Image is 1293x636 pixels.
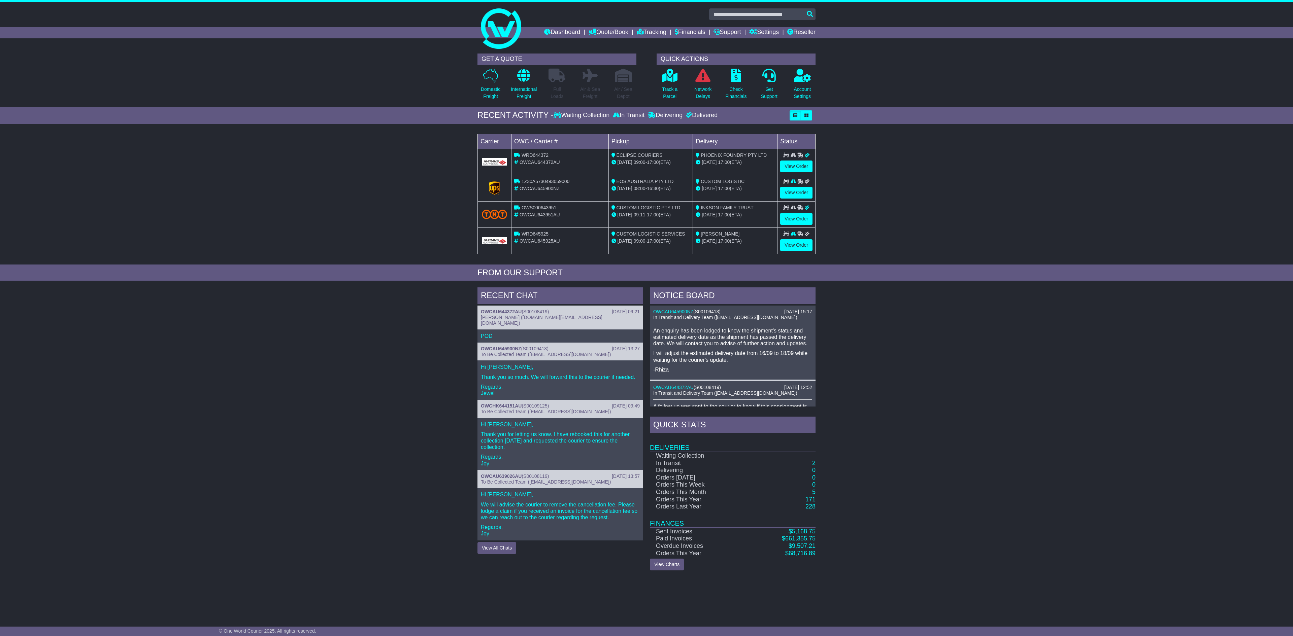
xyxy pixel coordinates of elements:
[481,374,640,380] p: Thank you so much. We will forward this to the courier if needed.
[511,86,537,100] p: International Freight
[653,390,797,396] span: In Transit and Delivery Team ([EMAIL_ADDRESS][DOMAIN_NAME])
[784,309,812,315] div: [DATE] 15:17
[522,205,557,210] span: OWS000643951
[792,542,816,549] span: 9,507.21
[614,86,632,100] p: Air / Sea Depot
[611,211,690,218] div: - (ETA)
[523,309,548,314] span: S00108419
[696,159,774,166] div: (ETA)
[650,535,747,542] td: Paid Invoices
[219,628,316,634] span: © One World Courier 2025. All rights reserved.
[611,185,690,192] div: - (ETA)
[510,68,537,104] a: InternationalFreight
[482,237,507,244] img: GetCarrierServiceLogo
[481,403,640,409] div: ( )
[523,473,548,479] span: S00108119
[785,535,816,542] span: 661,355.75
[481,403,522,409] a: OWCHK644151AU
[478,134,511,149] td: Carrier
[812,489,816,495] a: 5
[618,212,632,217] span: [DATE]
[544,27,580,38] a: Dashboard
[650,528,747,535] td: Sent Invoices
[650,503,747,510] td: Orders Last Year
[789,528,816,535] a: $5,168.75
[812,474,816,481] a: 0
[696,185,774,192] div: (ETA)
[650,559,684,570] a: View Charts
[653,350,812,363] p: I will adjust the estimated delivery date from 16/09 to 18/09 while waiting for the courier's upd...
[726,86,747,100] p: Check Financials
[657,54,816,65] div: QUICK ACTIONS
[489,181,500,195] img: GetCarrierServiceLogo
[617,231,685,237] span: CUSTOM LOGISTIC SERVICES
[646,112,684,119] div: Delivering
[650,417,816,435] div: Quick Stats
[696,238,774,245] div: (ETA)
[618,186,632,191] span: [DATE]
[522,152,549,158] span: WRD644372
[650,489,747,496] td: Orders This Month
[693,134,777,149] td: Delivery
[637,27,666,38] a: Tracking
[761,86,777,100] p: Get Support
[718,238,730,244] span: 17:00
[481,315,602,326] span: [PERSON_NAME] ([DOMAIN_NAME][EMAIL_ADDRESS][DOMAIN_NAME])
[477,268,816,278] div: FROM OUR SUPPORT
[701,152,767,158] span: PHOENIX FOUNDRY PTY LTD
[612,403,640,409] div: [DATE] 09:49
[481,491,640,498] p: Hi [PERSON_NAME],
[522,231,549,237] span: WRD645925
[650,452,747,460] td: Waiting Collection
[714,27,741,38] a: Support
[482,210,507,219] img: TNT_Domestic.png
[611,238,690,245] div: - (ETA)
[653,385,812,390] div: ( )
[580,86,600,100] p: Air & Sea Freight
[618,160,632,165] span: [DATE]
[617,205,681,210] span: CUSTOM LOGISTIC PTY LTD
[701,231,739,237] span: [PERSON_NAME]
[653,315,797,320] span: In Transit and Delivery Team ([EMAIL_ADDRESS][DOMAIN_NAME])
[481,479,611,485] span: To Be Collected Team ([EMAIL_ADDRESS][DOMAIN_NAME])
[634,212,645,217] span: 09:11
[634,160,645,165] span: 09:00
[787,27,816,38] a: Reseller
[481,86,500,100] p: Domestic Freight
[789,542,816,549] a: $9,507.21
[694,68,712,104] a: NetworkDelays
[647,238,659,244] span: 17:00
[749,27,779,38] a: Settings
[611,159,690,166] div: - (ETA)
[650,510,816,528] td: Finances
[653,327,812,347] p: An enquiry has been lodged to know the shipment's status and estimated delivery date as the shipm...
[481,409,611,414] span: To Be Collected Team ([EMAIL_ADDRESS][DOMAIN_NAME])
[702,238,717,244] span: [DATE]
[522,179,569,184] span: 1Z30A5730493059000
[481,384,640,396] p: Regards, Jewel
[701,205,753,210] span: INKSON FAMILY TRUST
[477,542,516,554] button: View All Chats
[653,385,694,390] a: OWCAU644372AU
[780,239,813,251] a: View Order
[612,473,640,479] div: [DATE] 13:57
[696,211,774,218] div: (ETA)
[650,550,747,557] td: Orders This Year
[650,496,747,503] td: Orders This Year
[481,501,640,521] p: We will advise the courier to remove the cancellation fee. Please lodge a claim if you received a...
[812,481,816,488] a: 0
[650,467,747,474] td: Delivering
[650,435,816,452] td: Deliveries
[634,186,645,191] span: 08:00
[481,431,640,451] p: Thank you for letting us know. I have rebooked this for another collection [DATE] and requested t...
[477,110,554,120] div: RECENT ACTIVITY -
[520,238,560,244] span: OWCAU645925AU
[650,481,747,489] td: Orders This Week
[761,68,778,104] a: GetSupport
[520,160,560,165] span: OWCAU644372AU
[653,403,812,423] p: A follow-up was sent to the courier to know if this consignment is now on board for [DATE] delive...
[523,346,547,351] span: S00109413
[634,238,645,244] span: 09:00
[812,460,816,466] a: 2
[523,403,548,409] span: S00109125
